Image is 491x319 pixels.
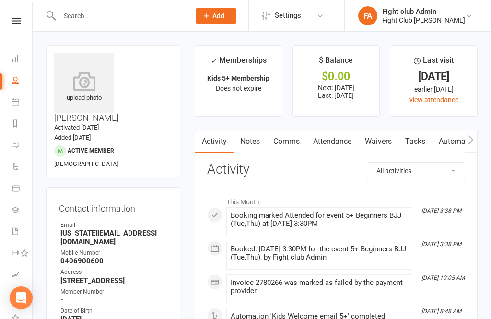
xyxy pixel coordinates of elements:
[12,178,33,200] a: Product Sales
[421,274,465,281] i: [DATE] 10:05 AM
[60,295,167,304] strong: -
[12,71,33,92] a: People
[60,221,167,230] div: Email
[399,71,468,82] div: [DATE]
[60,307,167,316] div: Date of Birth
[207,192,465,207] li: This Month
[234,130,267,153] a: Notes
[195,130,234,153] a: Activity
[68,147,114,154] span: Active member
[60,287,167,296] div: Member Number
[12,49,33,71] a: Dashboard
[267,130,306,153] a: Comms
[57,9,183,23] input: Search...
[231,212,408,228] div: Booking marked Attended for event 5+ Beginners BJJ (Tue,Thu) at [DATE] 3:30PM
[319,54,353,71] div: $ Balance
[54,124,99,131] time: Activated [DATE]
[421,207,461,214] i: [DATE] 3:38 PM
[306,130,358,153] a: Attendance
[207,74,269,82] strong: Kids 5+ Membership
[409,96,458,104] a: view attendance
[54,71,114,103] div: upload photo
[421,308,461,315] i: [DATE] 8:48 AM
[54,53,172,123] h3: [PERSON_NAME]
[196,8,236,24] button: Add
[60,229,167,246] strong: [US_STATE][EMAIL_ADDRESS][DOMAIN_NAME]
[358,6,377,25] div: FA
[12,265,33,286] a: Assessments
[10,286,33,309] div: Open Intercom Messenger
[358,130,398,153] a: Waivers
[60,248,167,258] div: Mobile Number
[382,7,465,16] div: Fight club Admin
[399,84,468,95] div: earlier [DATE]
[382,16,465,24] div: Fight Club [PERSON_NAME]
[421,241,461,248] i: [DATE] 3:38 PM
[414,54,454,71] div: Last visit
[398,130,432,153] a: Tasks
[231,279,408,295] div: Invoice 2780266 was marked as failed by the payment provider
[12,114,33,135] a: Reports
[54,160,118,167] span: [DEMOGRAPHIC_DATA]
[210,54,267,72] div: Memberships
[275,5,301,26] span: Settings
[432,130,489,153] a: Automations
[12,92,33,114] a: Calendar
[59,200,167,213] h3: Contact information
[302,84,371,99] p: Next: [DATE] Last: [DATE]
[60,257,167,265] strong: 0406900600
[216,84,261,92] span: Does not expire
[210,56,217,65] i: ✓
[60,268,167,277] div: Address
[302,71,371,82] div: $0.00
[207,162,465,177] h3: Activity
[60,276,167,285] strong: [STREET_ADDRESS]
[231,245,408,261] div: Booked: [DATE] 3:30PM for the event 5+ Beginners BJJ (Tue,Thu), by Fight club Admin
[54,134,91,141] time: Added [DATE]
[212,12,224,20] span: Add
